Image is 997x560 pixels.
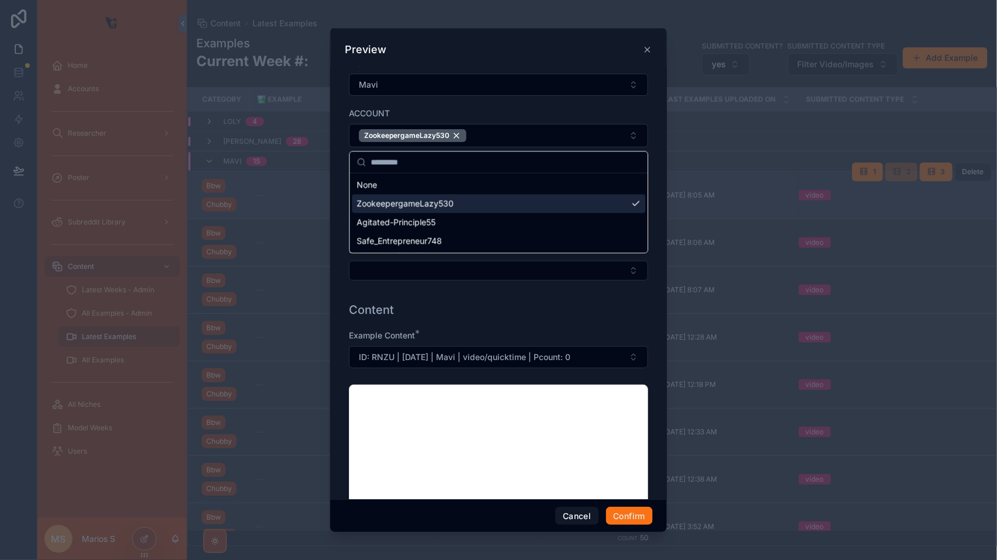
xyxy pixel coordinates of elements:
[349,261,648,281] button: Select Button
[345,43,386,57] h3: Preview
[349,302,394,318] h1: Content
[350,174,648,253] div: Suggestions
[359,351,570,363] span: ID: RNZU | [DATE] | Mavi | video/quicktime | Pcount: 0
[555,507,598,526] button: Cancel
[349,108,390,118] span: ACCOUNT
[352,176,646,195] div: None
[359,79,378,91] span: Mavi
[359,129,466,142] button: Unselect 28
[357,198,454,210] span: ZookeepergameLazy530
[364,131,449,140] span: ZookeepergameLazy530
[357,236,442,247] span: Safe_Entrepreneur748
[349,74,648,96] button: Select Button
[349,124,648,147] button: Select Button
[357,217,436,229] span: Agitated-Principle55
[606,507,653,526] button: Confirm
[349,330,415,340] span: Example Content
[349,346,648,368] button: Select Button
